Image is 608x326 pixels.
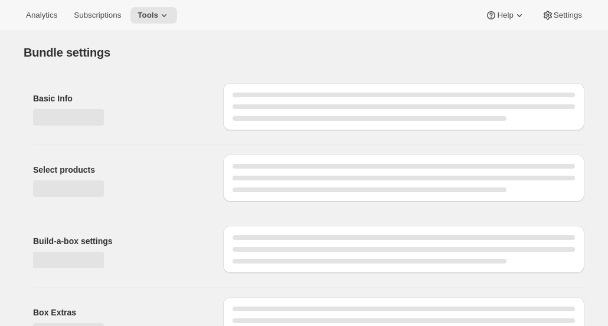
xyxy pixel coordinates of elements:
[33,235,204,247] h2: Build-a-box settings
[535,7,589,24] button: Settings
[33,307,204,318] h2: Box Extras
[497,11,513,20] span: Help
[138,11,158,20] span: Tools
[130,7,177,24] button: Tools
[74,11,121,20] span: Subscriptions
[33,93,204,104] h2: Basic Info
[67,7,128,24] button: Subscriptions
[478,7,532,24] button: Help
[33,164,204,176] h2: Select products
[554,11,582,20] span: Settings
[26,11,57,20] span: Analytics
[19,7,64,24] button: Analytics
[24,45,110,60] h1: Bundle settings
